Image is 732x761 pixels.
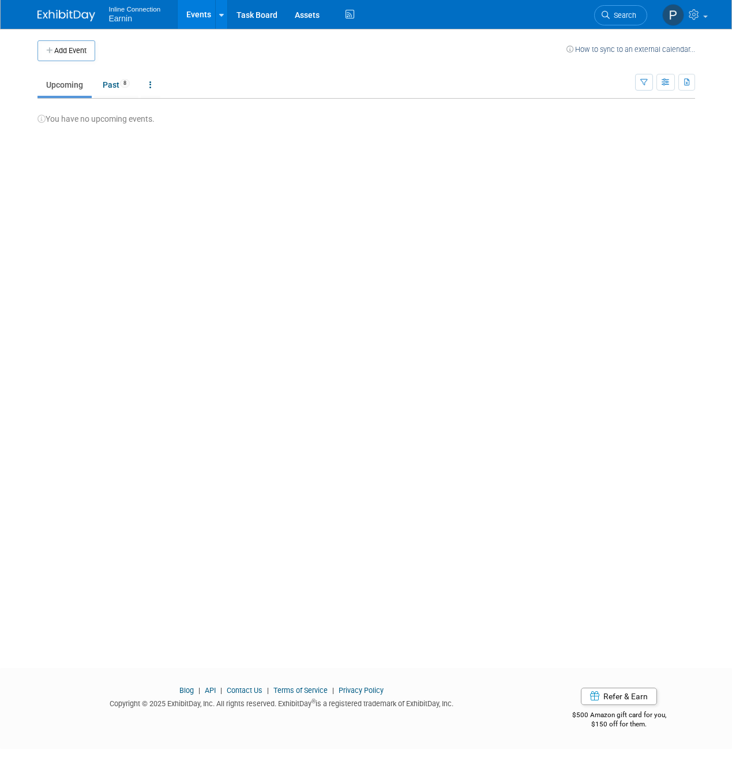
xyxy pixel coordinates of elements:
[217,686,225,695] span: |
[37,696,527,709] div: Copyright © 2025 ExhibitDay, Inc. All rights reserved. ExhibitDay is a registered trademark of Ex...
[37,74,92,96] a: Upcoming
[205,686,216,695] a: API
[543,703,695,729] div: $500 Amazon gift card for you,
[273,686,328,695] a: Terms of Service
[227,686,262,695] a: Contact Us
[37,40,95,61] button: Add Event
[311,698,316,704] sup: ®
[120,79,130,88] span: 8
[37,114,155,123] span: You have no upcoming events.
[662,4,684,26] img: Paul Kelley
[339,686,384,695] a: Privacy Policy
[610,11,636,20] span: Search
[594,5,647,25] a: Search
[109,14,132,23] span: Earnin
[543,719,695,729] div: $150 off for them.
[329,686,337,695] span: |
[196,686,203,695] span: |
[94,74,138,96] a: Past8
[264,686,272,695] span: |
[37,10,95,21] img: ExhibitDay
[109,2,161,14] span: Inline Connection
[566,45,695,54] a: How to sync to an external calendar...
[179,686,194,695] a: Blog
[581,688,657,705] a: Refer & Earn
